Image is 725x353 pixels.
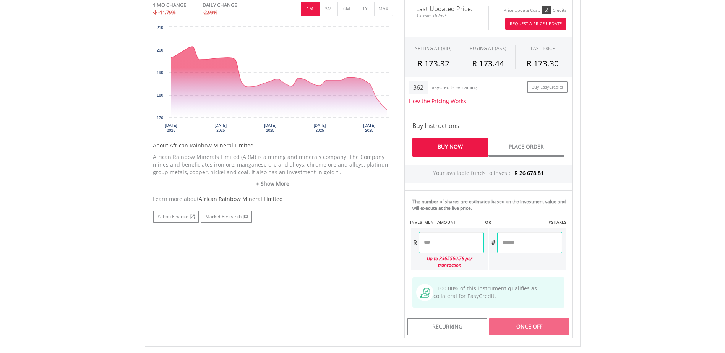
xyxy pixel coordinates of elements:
h4: Buy Instructions [412,121,564,130]
div: Up to R365560.78 per transaction [411,253,484,270]
div: Learn more about [153,195,393,203]
div: SELLING AT (BID) [415,45,452,52]
text: 200 [157,48,163,52]
a: How the Pricing Works [409,97,466,105]
text: [DATE] 2025 [363,123,375,133]
text: 190 [157,71,163,75]
div: 2 [542,6,551,14]
span: 15-min. Delay* [410,12,483,19]
label: -OR- [483,219,493,225]
span: R 173.32 [417,58,449,69]
div: Your available funds to invest: [405,165,572,183]
div: EasyCredits remaining [429,85,477,91]
span: R 173.44 [472,58,504,69]
div: LAST PRICE [531,45,555,52]
h5: About African Rainbow Mineral Limited [153,142,393,149]
span: R 26 678.81 [514,169,544,176]
text: [DATE] 2025 [214,123,227,133]
text: [DATE] 2025 [165,123,177,133]
p: African Rainbow Minerals Limited (ARM) is a mining and minerals company. The Company mines and be... [153,153,393,176]
button: 3M [319,2,338,16]
span: African Rainbow Mineral Limited [199,195,283,202]
div: Price Update Cost: [504,8,540,13]
span: R 173.30 [527,58,559,69]
a: Place Order [488,138,564,157]
text: [DATE] 2025 [313,123,326,133]
span: BUYING AT (ASK) [470,45,506,52]
button: 6M [337,2,356,16]
div: The number of shares are estimated based on the investment value and will execute at the live price. [412,198,569,211]
a: + Show More [153,180,393,188]
button: Request A Price Update [505,18,566,30]
div: Recurring [407,318,487,335]
div: 1 MO CHANGE [153,2,186,9]
a: Yahoo Finance [153,211,199,223]
text: 180 [157,93,163,97]
div: Once Off [489,318,569,335]
span: Last Updated Price: [410,6,483,12]
text: [DATE] 2025 [264,123,276,133]
text: 210 [157,26,163,30]
a: Market Research [201,211,252,223]
div: R [411,232,419,253]
div: Credits [553,8,566,13]
label: #SHARES [548,219,566,225]
img: collateral-qualifying-green.svg [420,288,430,298]
a: Buy EasyCredits [527,81,568,93]
span: 100.00% of this instrument qualifies as collateral for EasyCredit. [433,285,537,300]
svg: Interactive chart [153,23,393,138]
div: DAILY CHANGE [203,2,263,9]
button: 1Y [356,2,375,16]
label: INVESTMENT AMOUNT [410,219,456,225]
text: 170 [157,116,163,120]
span: -2.99% [203,9,217,16]
span: -11.79% [158,9,176,16]
button: MAX [374,2,393,16]
div: # [489,232,497,253]
div: 362 [409,81,428,94]
a: Buy Now [412,138,488,157]
button: 1M [301,2,320,16]
div: Chart. Highcharts interactive chart. [153,23,393,138]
